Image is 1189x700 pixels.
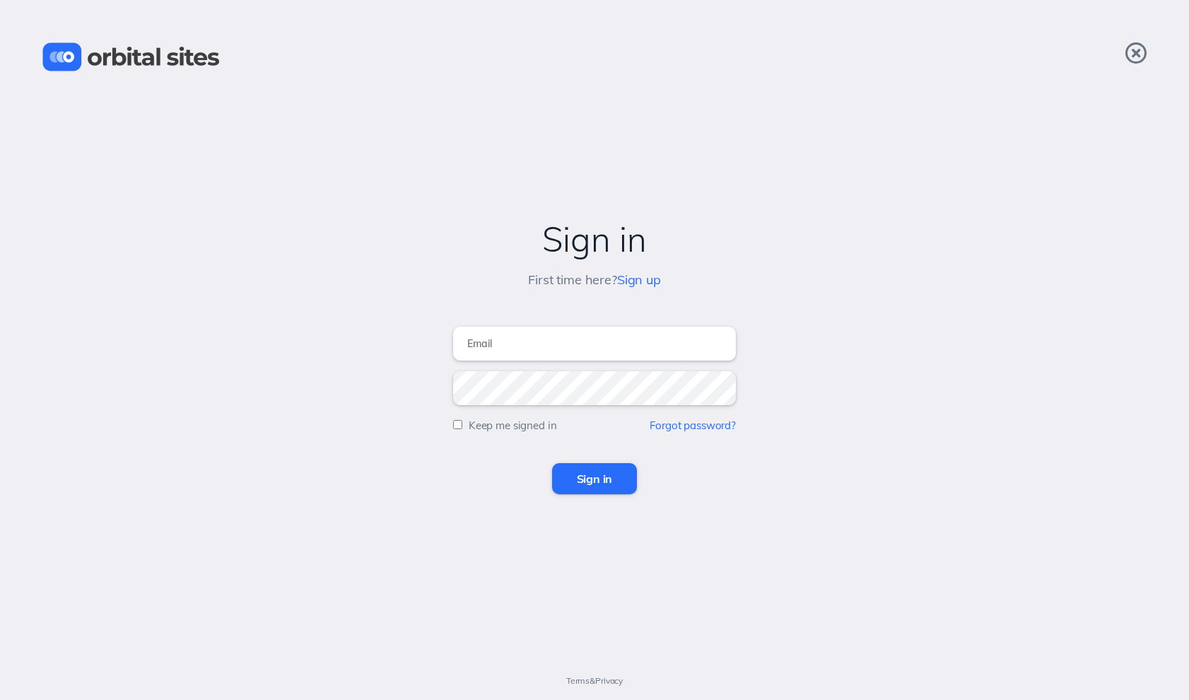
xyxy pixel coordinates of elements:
[617,272,661,288] a: Sign up
[650,419,736,432] a: Forgot password?
[14,220,1175,259] h2: Sign in
[469,419,557,432] label: Keep me signed in
[552,463,638,494] input: Sign in
[595,675,623,686] a: Privacy
[528,273,661,288] h5: First time here?
[42,42,220,71] img: Orbital Sites Logo
[453,327,736,361] input: Email
[566,675,590,686] a: Terms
